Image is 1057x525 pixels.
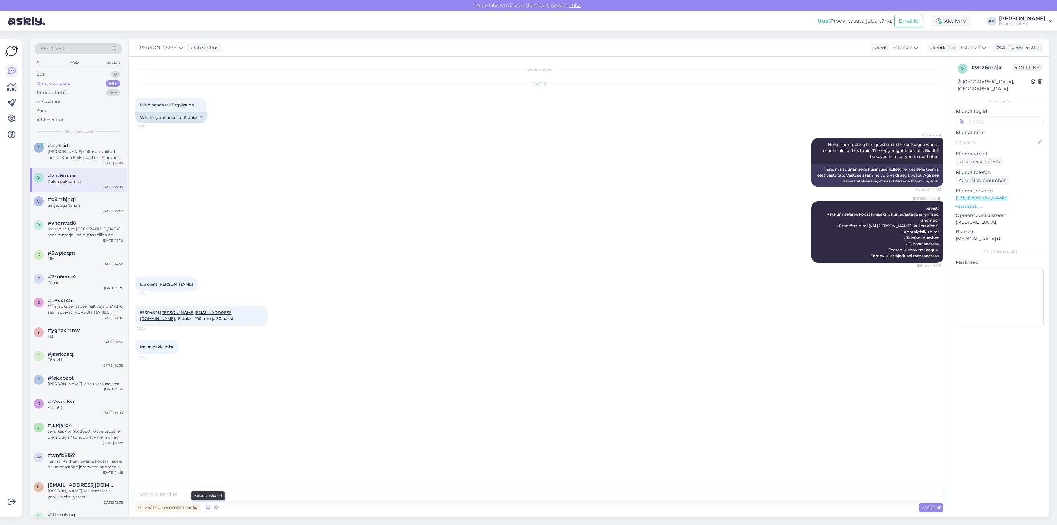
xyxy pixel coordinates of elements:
button: Emailid [894,15,923,27]
div: [DATE] 11:55 [103,339,123,344]
div: Aktiivne [931,15,971,27]
span: AI Assistent [917,133,941,138]
div: 99+ [106,80,120,87]
div: [DATE] 15:47 [102,208,123,213]
div: [DATE] 14:58 [102,262,123,267]
div: Küsi meiliaadressi [956,157,1002,166]
div: Mille jaoks teil täpsemalt vaja on? Äkki saan sobivat [PERSON_NAME]. [48,303,123,315]
span: Minu vestlused [63,128,93,134]
div: Aitäh! :) [48,405,123,411]
p: Operatsioonisüsteem [956,212,1044,219]
span: #r2wealwr [48,399,75,405]
span: 5 [38,252,40,257]
span: j [38,425,40,430]
div: Arhiveeritud [36,117,63,123]
span: #g8yv14tc [48,298,74,303]
span: j [38,514,40,519]
div: Socials [105,58,122,67]
span: Mis hinnaga teil Estplast on [140,102,194,107]
a: [URL][DOMAIN_NAME] [956,195,1007,201]
div: Sile [48,256,123,262]
div: Tiimi vestlused [36,89,69,96]
div: 0 [111,71,120,78]
div: [DATE] 10:41 [103,161,123,166]
span: #vnz6majx [48,173,76,179]
span: y [37,330,40,335]
span: d [37,484,40,489]
div: [PERSON_NAME] sõltuvad valitud lauast. Kuna kõik lauad on erinevad, mõõdab laomees laua tihuks. [48,149,123,161]
p: Kliendi telefon [956,169,1044,176]
span: g [37,300,40,305]
div: Web [68,58,80,67]
small: Kiired vastused [194,493,222,499]
span: q [37,199,40,204]
div: [DATE] 15:28 [103,440,123,445]
span: [PERSON_NAME] [913,196,941,201]
div: AP [987,17,996,26]
div: Selge, aga tänan [48,202,123,208]
span: f [37,145,40,150]
input: Lisa tag [956,116,1044,126]
div: Proovi tasuta juba täna: [818,17,892,25]
div: H3 [48,333,123,339]
p: [MEDICAL_DATA].0 [956,235,1044,242]
span: 14:10 [137,124,162,129]
span: Estonian [961,44,981,51]
span: #jukjard4 [48,423,72,428]
span: #j1fmokpg [48,512,75,518]
span: v [961,66,964,71]
div: [DATE] 15:05 [102,184,123,189]
span: Estonian [893,44,913,51]
p: Kliendi email [956,150,1044,157]
div: Klienditugi [927,44,955,51]
span: 15:02 [137,292,162,297]
span: 53304841, , Estplast 100 mm ja 30 pakki [140,310,233,321]
span: dzipa72@gmail.com [48,482,116,488]
div: tere, kas 45x195x3600 höövelprussi ei ole müügis? tundus, et varem oli aga nüüd ei leia. [48,428,123,440]
a: [PERSON_NAME]Puumarket AS [999,16,1053,26]
span: Saada [922,505,941,510]
span: Palun pakkumist [140,344,174,349]
div: All [35,58,43,67]
div: What is your price for Estplast? [135,112,207,123]
p: Kliendi tag'id [956,108,1044,115]
span: #5wpidqnt [48,250,75,256]
div: Arhiveeri vestlus [992,43,1043,52]
p: [MEDICAL_DATA] [956,219,1044,226]
span: f [37,377,40,382]
span: Hello, I am routing this question to the colleague who is responsible for this topic. The reply m... [821,142,940,159]
div: Tervist! Pakkumise/arve koostamiseks palun edastage järgmised andmed: • Ettevõtte nimi (või [PERS... [48,458,123,470]
div: Küsi telefoninumbrit [956,176,1009,185]
div: [GEOGRAPHIC_DATA], [GEOGRAPHIC_DATA] [958,78,1031,92]
input: Lisa nimi [956,139,1036,146]
div: [DATE] 13:05 [102,315,123,320]
span: #wnfb8l57 [48,452,75,458]
span: j [38,353,40,358]
span: r [37,401,40,406]
span: Otsi kliente [41,45,67,52]
span: Nähtud ✓ 14:12 [916,263,941,268]
span: w [37,455,41,460]
div: Privaatne kommentaar [135,503,200,512]
p: Klienditeekond [956,187,1044,194]
div: Puumarket AS [999,21,1046,26]
span: #fekxbzbt [48,375,74,381]
div: Tänud ! [48,357,123,363]
div: [PERSON_NAME] [999,16,1046,21]
a: [PERSON_NAME][EMAIL_ADDRESS][DOMAIN_NAME] [140,310,233,321]
div: [DATE] 15:10 [103,238,123,243]
span: Nähtud ✓ 14:10 [916,187,941,192]
span: 15:05 [137,354,162,359]
span: 15:04 [137,326,162,331]
div: Kliendi info [956,98,1044,104]
div: juhib vestlust [187,44,220,51]
div: [DATE] 10:38 [102,363,123,368]
div: Tänan ! [48,280,123,286]
span: v [37,175,40,180]
div: [DATE] 14:18 [103,470,123,475]
span: #fig7didl [48,143,70,149]
span: v [37,222,40,227]
div: [DATE] 9:38 [104,387,123,392]
p: Märkmed [956,259,1044,266]
span: #jasrkoaq [48,351,73,357]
